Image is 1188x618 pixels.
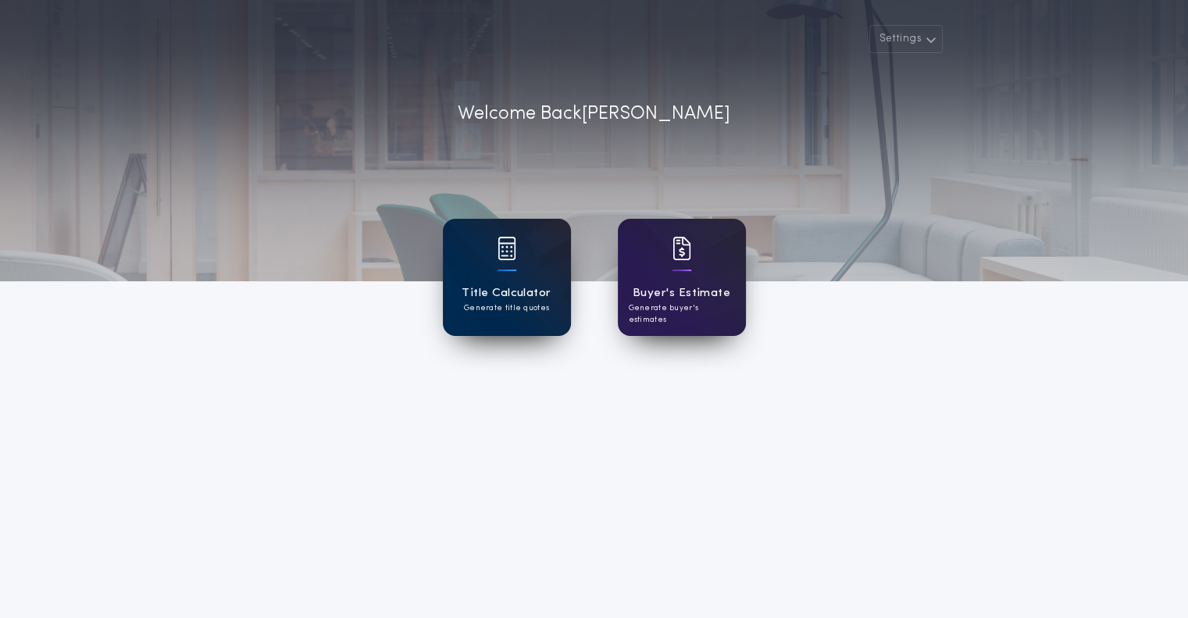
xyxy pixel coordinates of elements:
h1: Title Calculator [462,284,551,302]
p: Welcome Back [PERSON_NAME] [458,100,730,128]
a: card iconTitle CalculatorGenerate title quotes [443,219,571,336]
button: Settings [869,25,943,53]
h1: Buyer's Estimate [633,284,730,302]
a: card iconBuyer's EstimateGenerate buyer's estimates [618,219,746,336]
p: Generate title quotes [464,302,549,314]
p: Generate buyer's estimates [629,302,735,326]
img: card icon [498,237,516,260]
img: card icon [672,237,691,260]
